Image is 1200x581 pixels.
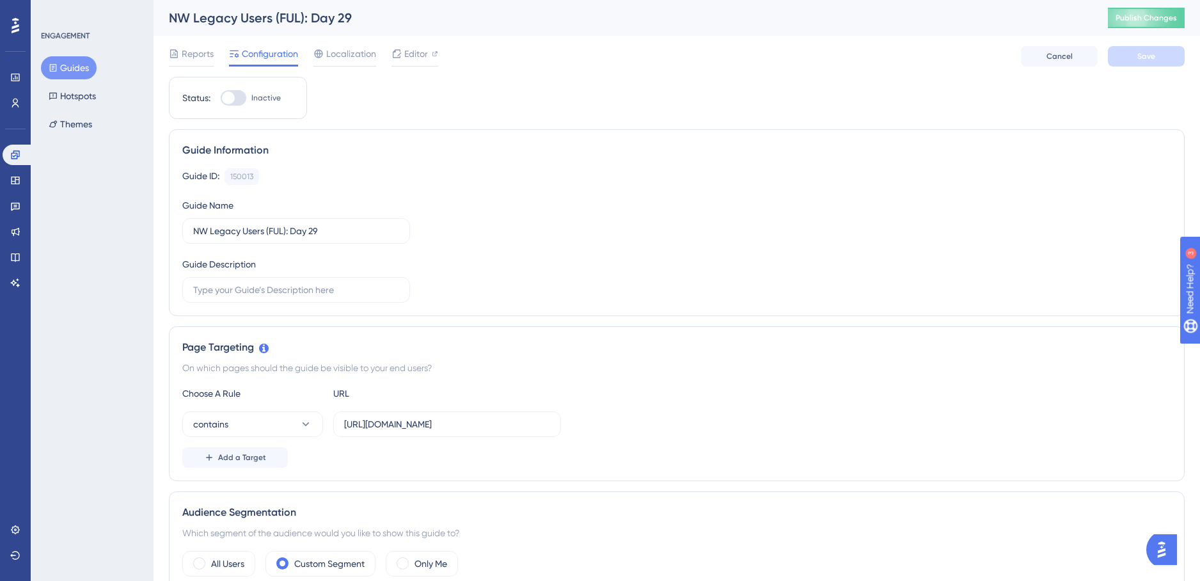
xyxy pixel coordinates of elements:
span: Localization [326,46,376,61]
div: NW Legacy Users (FUL): Day 29 [169,9,1076,27]
span: Reports [182,46,214,61]
div: Audience Segmentation [182,505,1171,520]
span: Inactive [251,93,281,103]
button: Hotspots [41,84,104,107]
span: Cancel [1046,51,1073,61]
button: Add a Target [182,447,288,468]
button: Publish Changes [1108,8,1185,28]
button: contains [182,411,323,437]
div: Guide Information [182,143,1171,158]
input: yourwebsite.com/path [344,417,550,431]
div: Status: [182,90,210,106]
span: Need Help? [30,3,80,19]
div: Choose A Rule [182,386,323,401]
div: Page Targeting [182,340,1171,355]
span: contains [193,417,228,432]
input: Type your Guide’s Name here [193,224,399,238]
span: Editor [404,46,428,61]
button: Cancel [1021,46,1098,67]
label: All Users [211,556,244,571]
div: 3 [89,6,93,17]
div: URL [333,386,474,401]
div: Guide Description [182,257,256,272]
span: Save [1137,51,1155,61]
button: Save [1108,46,1185,67]
div: Guide Name [182,198,233,213]
span: Add a Target [218,452,266,463]
iframe: UserGuiding AI Assistant Launcher [1146,530,1185,569]
div: ENGAGEMENT [41,31,90,41]
input: Type your Guide’s Description here [193,283,399,297]
div: On which pages should the guide be visible to your end users? [182,360,1171,376]
label: Only Me [414,556,447,571]
div: 150013 [230,171,253,182]
button: Themes [41,113,100,136]
button: Guides [41,56,97,79]
div: Guide ID: [182,168,219,185]
label: Custom Segment [294,556,365,571]
div: Which segment of the audience would you like to show this guide to? [182,525,1171,541]
span: Publish Changes [1116,13,1177,23]
span: Configuration [242,46,298,61]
